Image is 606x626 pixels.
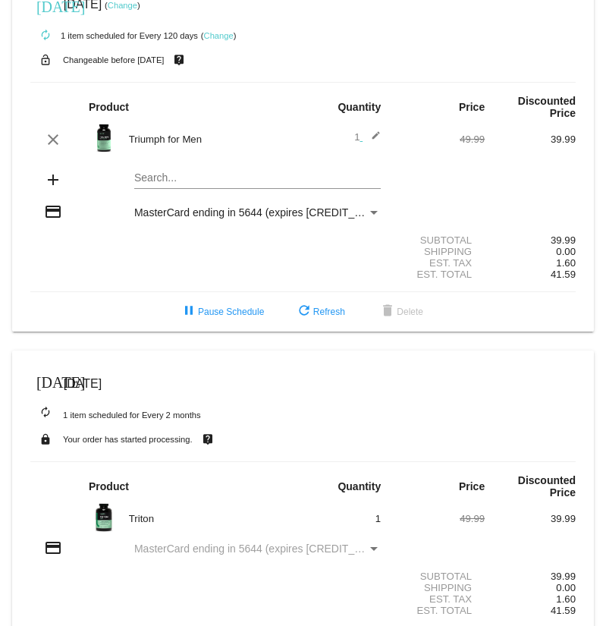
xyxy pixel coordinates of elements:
div: 49.99 [394,134,485,145]
strong: Discounted Price [518,474,576,499]
mat-icon: credit_card [44,539,62,557]
img: Image-1-Carousel-Triton-Transp.png [89,502,119,533]
mat-icon: pause [180,303,198,321]
div: Shipping [394,246,485,257]
mat-icon: lock [36,429,55,449]
mat-icon: lock_open [36,50,55,70]
small: 1 item scheduled for Every 120 days [30,31,198,40]
mat-icon: live_help [199,429,217,449]
div: Triton [121,513,303,524]
div: Est. Total [394,269,485,280]
strong: Quantity [338,101,381,113]
span: MasterCard ending in 5644 (expires [CREDIT_CARD_DATA]) [134,206,424,219]
strong: Price [459,101,485,113]
div: 49.99 [394,513,485,524]
span: 1 [354,131,381,143]
div: Triumph for Men [121,134,303,145]
span: MasterCard ending in 5644 (expires [CREDIT_CARD_DATA]) [134,543,424,555]
a: Change [108,1,137,10]
mat-icon: autorenew [36,27,55,45]
span: 0.00 [556,246,576,257]
img: Image-1-Triumph_carousel-front-transp.png [89,123,119,153]
mat-icon: [DATE] [36,372,55,390]
small: ( ) [105,1,140,10]
span: 41.59 [551,605,576,616]
span: Pause Schedule [180,307,264,317]
input: Search... [134,172,381,184]
mat-icon: delete [378,303,397,321]
div: 39.99 [485,134,576,145]
strong: Product [89,480,129,492]
mat-icon: clear [44,131,62,149]
a: Change [204,31,234,40]
span: Refresh [295,307,345,317]
span: 1.60 [556,593,576,605]
button: Refresh [283,298,357,326]
mat-select: Payment Method [134,206,381,219]
button: Delete [366,298,435,326]
div: Est. Tax [394,257,485,269]
span: [DATE] [64,377,102,390]
small: 1 item scheduled for Every 2 months [30,411,201,420]
span: Delete [378,307,423,317]
span: 0.00 [556,582,576,593]
small: ( ) [201,31,237,40]
small: Changeable before [DATE] [63,55,165,64]
div: Subtotal [394,234,485,246]
span: 1.60 [556,257,576,269]
mat-icon: edit [363,131,381,149]
div: 39.99 [485,513,576,524]
div: Shipping [394,582,485,593]
div: Est. Tax [394,593,485,605]
mat-icon: live_help [170,50,188,70]
mat-icon: credit_card [44,203,62,221]
div: 39.99 [485,234,576,246]
mat-icon: add [44,171,62,189]
div: 39.99 [485,571,576,582]
span: 1 [375,513,381,524]
mat-icon: refresh [295,303,313,321]
strong: Product [89,101,129,113]
div: Subtotal [394,571,485,582]
strong: Price [459,480,485,492]
button: Pause Schedule [168,298,276,326]
mat-select: Payment Method [134,543,381,555]
strong: Discounted Price [518,95,576,119]
span: 41.59 [551,269,576,280]
div: Est. Total [394,605,485,616]
mat-icon: autorenew [36,404,55,422]
small: Your order has started processing. [63,435,193,444]
strong: Quantity [338,480,381,492]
